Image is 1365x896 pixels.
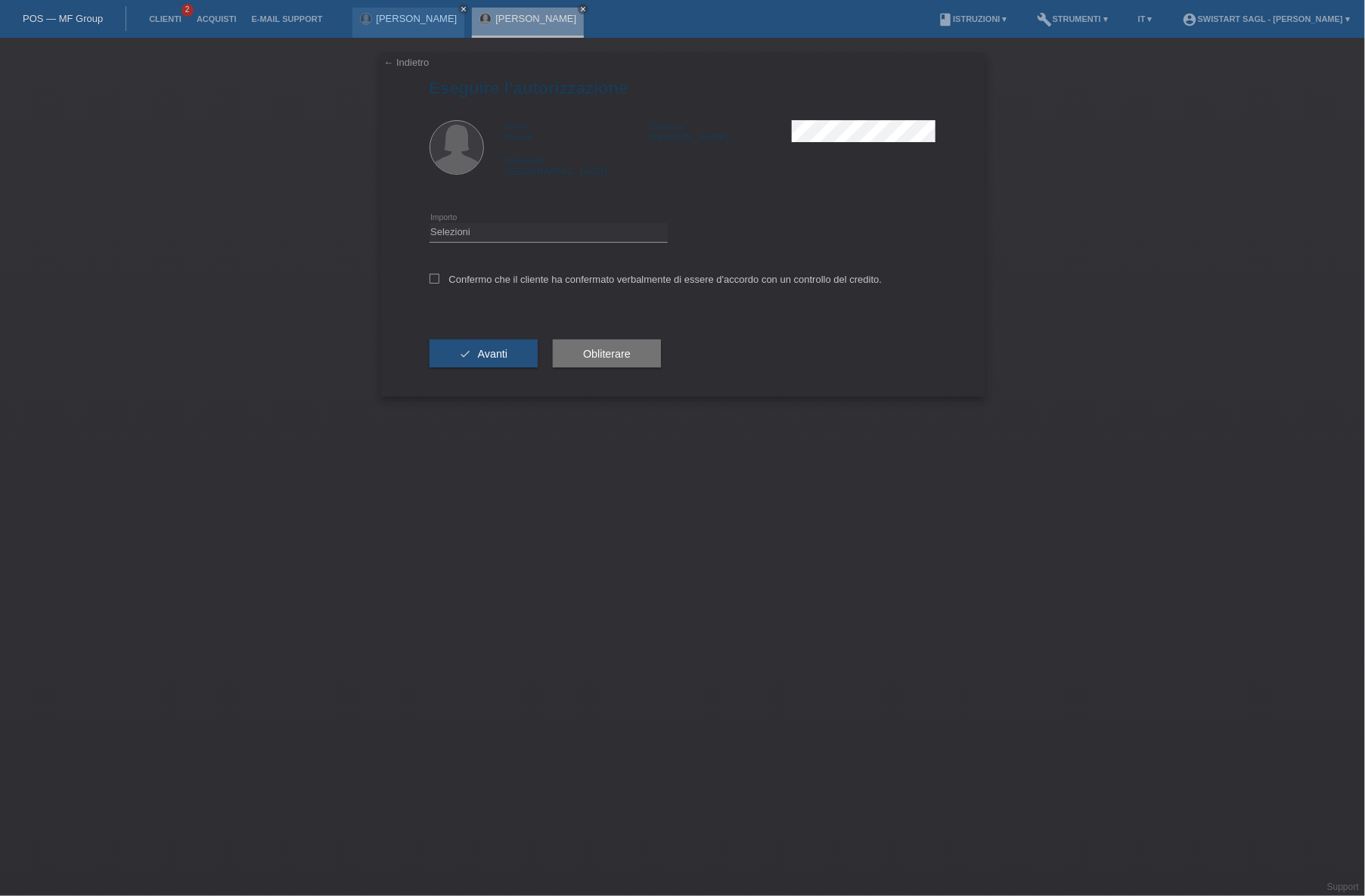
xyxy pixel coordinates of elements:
label: Confermo che il cliente ha confermato verbalmente di essere d'accordo con un controllo del credito. [430,274,883,285]
div: Nasire [505,120,649,143]
a: Clienti [141,14,189,23]
i: account_circle [1183,12,1198,27]
button: Obliterare [553,339,661,368]
h1: Eseguire l’autorizzazione [430,79,936,98]
a: bookIstruzioni ▾ [930,14,1014,23]
a: close [578,4,588,14]
span: Avanti [478,348,507,360]
a: POS — MF Group [23,13,103,24]
i: check [460,348,472,360]
a: Support [1327,882,1359,892]
i: book [938,12,953,27]
button: check Avanti [430,339,538,368]
a: Acquisti [189,14,244,23]
a: IT ▾ [1131,14,1160,23]
a: ← Indietro [384,57,430,68]
div: [PERSON_NAME] [648,120,792,143]
a: close [458,4,469,14]
i: close [579,5,587,13]
i: build [1038,12,1053,27]
a: buildStrumenti ▾ [1030,14,1115,23]
a: E-mail Support [244,14,330,23]
a: [PERSON_NAME] [376,13,457,24]
a: account_circleSwistart Sagl - [PERSON_NAME] ▾ [1175,14,1357,23]
span: 2 [181,4,194,17]
a: [PERSON_NAME] [495,13,576,24]
span: Nome [505,122,527,131]
i: close [460,5,467,13]
div: [GEOGRAPHIC_DATA] [505,154,649,177]
span: Nationalità [505,156,544,165]
span: Obliterare [583,348,631,360]
span: Cognome [648,122,684,131]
